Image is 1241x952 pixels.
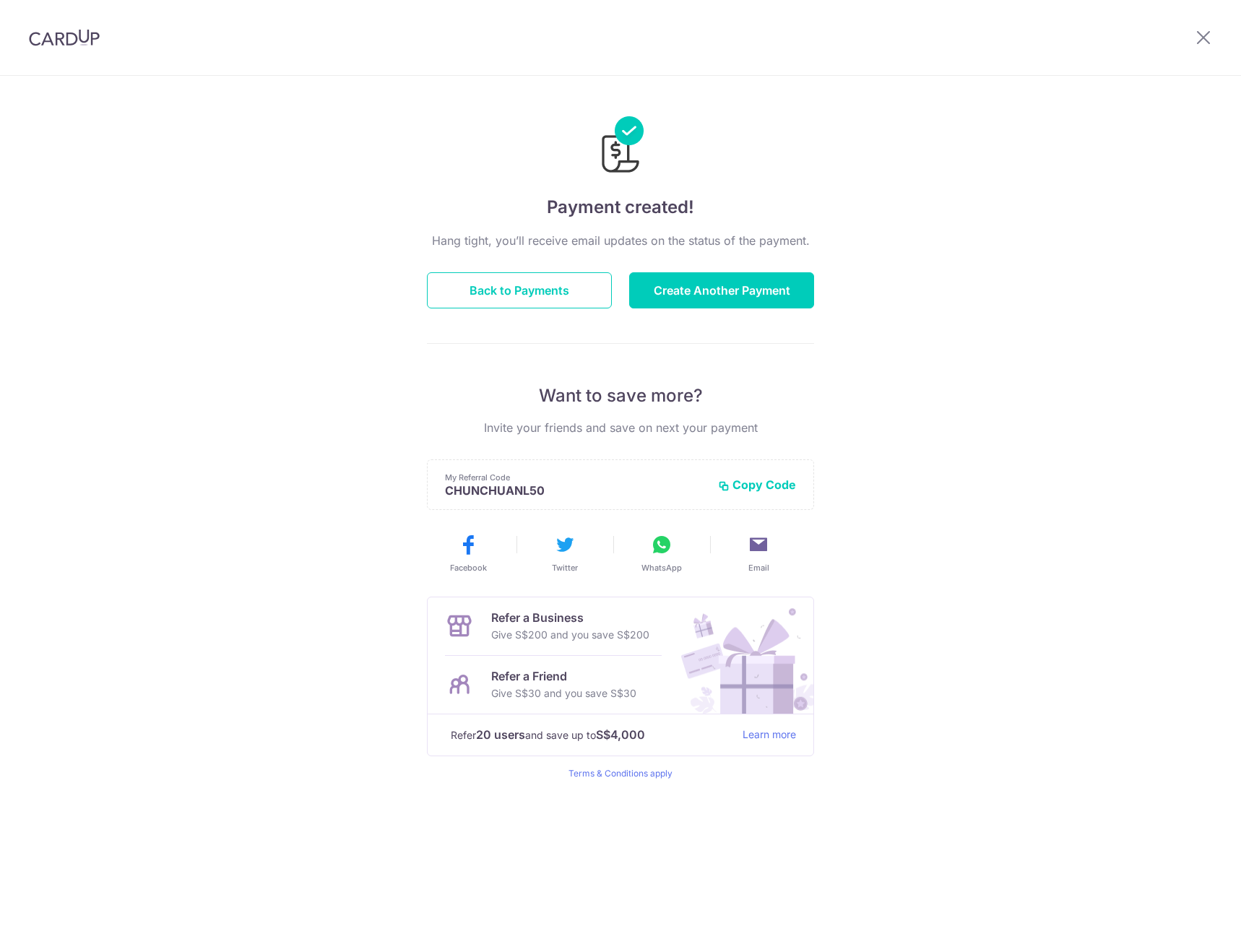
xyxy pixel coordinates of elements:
[450,562,487,574] span: Facebook
[425,533,511,574] button: Facebook
[491,609,649,626] p: Refer a Business
[491,626,649,644] p: Give S$200 and you save S$200
[641,562,682,574] span: WhatsApp
[597,116,644,177] img: Payments
[568,768,673,779] a: Terms & Conditions apply
[596,726,645,743] strong: S$4,000
[743,726,796,744] a: Learn more
[491,667,636,685] p: Refer a Friend
[619,533,704,574] button: WhatsApp
[29,29,100,46] img: CardUp
[552,562,578,574] span: Twitter
[491,685,636,702] p: Give S$30 and you save S$30
[445,472,706,483] p: My Referral Code
[476,726,525,743] strong: 20 users
[748,562,769,574] span: Email
[427,419,814,436] p: Invite your friends and save on next your payment
[445,483,706,498] p: CHUNCHUANL50
[718,477,796,492] button: Copy Code
[427,384,814,407] p: Want to save more?
[629,272,814,308] button: Create Another Payment
[522,533,607,574] button: Twitter
[667,597,813,714] img: Refer
[427,272,612,308] button: Back to Payments
[716,533,801,574] button: Email
[427,232,814,249] p: Hang tight, you’ll receive email updates on the status of the payment.
[451,726,731,744] p: Refer and save up to
[427,194,814,220] h4: Payment created!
